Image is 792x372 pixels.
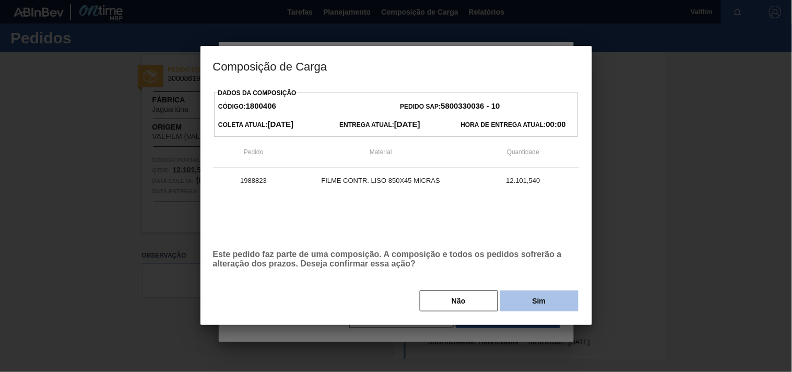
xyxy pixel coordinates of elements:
[370,148,392,156] span: Material
[213,168,294,194] td: 1988823
[507,148,539,156] span: Quantidade
[546,120,566,129] strong: 00:00
[218,121,293,129] span: Coleta Atual:
[218,103,276,110] span: Código:
[461,121,566,129] span: Hora de Entrega Atual:
[400,103,500,110] span: Pedido SAP:
[218,89,297,97] label: Dados da Composição
[394,120,420,129] strong: [DATE]
[467,168,580,194] td: 12.101,540
[294,168,467,194] td: FILME CONTR. LISO 850X45 MICRAS
[339,121,420,129] span: Entrega Atual:
[441,101,500,110] strong: 5800330036 - 10
[244,148,263,156] span: Pedido
[200,46,592,86] h3: Composição de Carga
[500,290,578,311] button: Sim
[246,101,276,110] strong: 1800406
[268,120,294,129] strong: [DATE]
[213,250,580,269] p: Este pedido faz parte de uma composição. A composição e todos os pedidos sofrerão a alteração dos...
[420,290,498,311] button: Não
